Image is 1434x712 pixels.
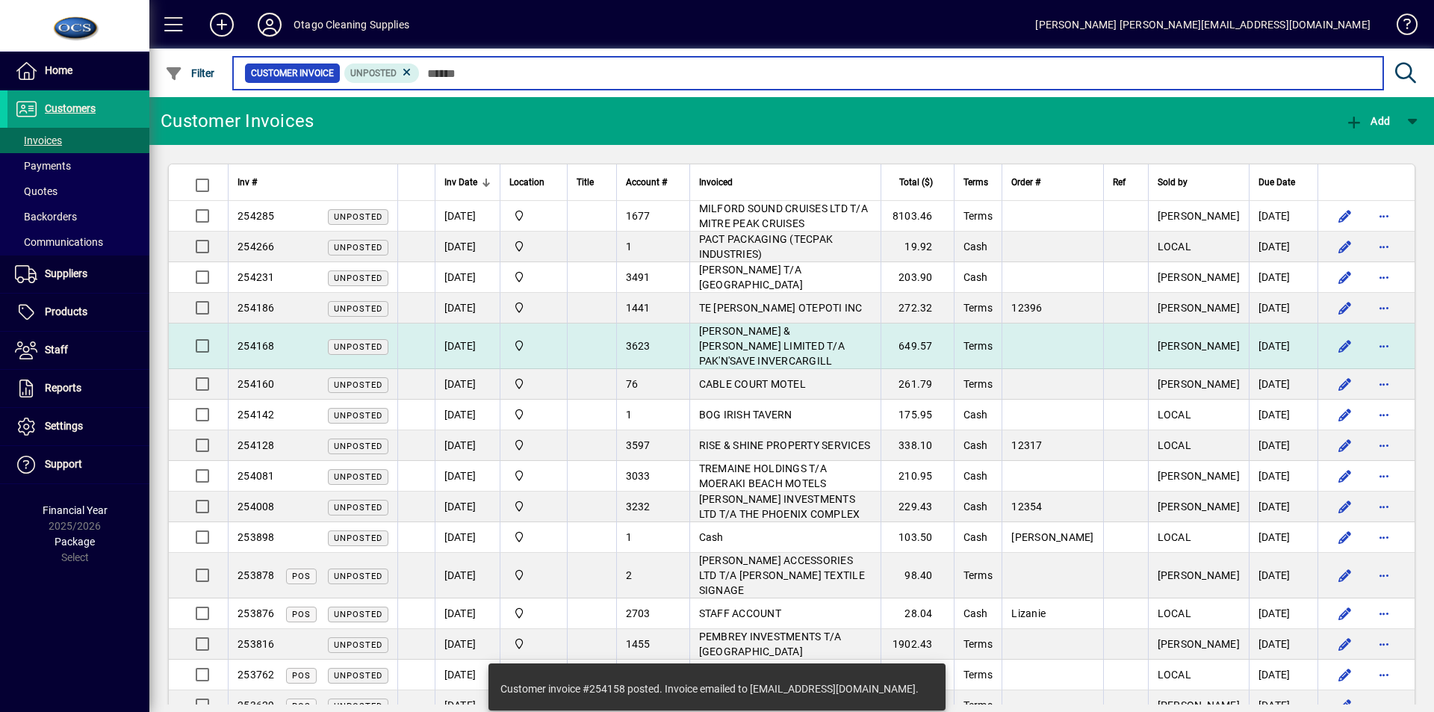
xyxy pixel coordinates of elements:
div: [PERSON_NAME] [PERSON_NAME][EMAIL_ADDRESS][DOMAIN_NAME] [1035,13,1371,37]
span: 253816 [238,638,275,650]
button: Edit [1333,372,1357,396]
a: Suppliers [7,256,149,293]
a: Products [7,294,149,331]
button: More options [1372,525,1396,549]
button: More options [1372,632,1396,656]
span: Invoiced [699,174,733,191]
button: More options [1372,334,1396,358]
span: Unposted [334,304,382,314]
td: 261.79 [881,369,954,400]
span: [PERSON_NAME] & [PERSON_NAME] LIMITED T/A PAK'N'SAVE INVERCARGILL [699,325,845,367]
button: Add [1341,108,1394,134]
span: Staff [45,344,68,356]
button: Edit [1333,525,1357,549]
span: RISE & SHINE PROPERTY SERVICES [699,439,871,451]
span: Head Office [509,238,558,255]
td: [DATE] [435,400,500,430]
span: LOCAL [1158,607,1191,619]
span: STAFF ACCOUNT [699,607,781,619]
div: Title [577,174,607,191]
td: 19.92 [881,232,954,262]
div: Ref [1113,174,1139,191]
span: MILFORD SOUND CRUISES LTD T/A MITRE PEAK CRUISES [699,202,868,229]
button: Edit [1333,204,1357,228]
td: 272.32 [881,293,954,324]
button: More options [1372,495,1396,518]
span: Ref [1113,174,1126,191]
span: 254128 [238,439,275,451]
span: Backorders [15,211,77,223]
td: [DATE] [1249,598,1317,629]
span: Head Office [509,498,558,515]
td: 210.95 [881,461,954,492]
button: More options [1372,403,1396,427]
span: Total ($) [899,174,933,191]
span: 1 [626,409,632,421]
td: [DATE] [1249,262,1317,293]
mat-chip: Customer Invoice Status: Unposted [344,64,420,83]
span: [PERSON_NAME] [1158,210,1240,222]
span: Inv # [238,174,257,191]
span: Customers [45,102,96,114]
span: Unposted [334,273,382,283]
td: [DATE] [1249,553,1317,598]
span: 253629 [238,699,275,711]
span: Suppliers [45,267,87,279]
span: 254285 [238,210,275,222]
span: 2 [626,569,632,581]
td: [DATE] [435,461,500,492]
td: [DATE] [435,598,500,629]
button: Edit [1333,334,1357,358]
button: More options [1372,372,1396,396]
span: Unposted [334,243,382,253]
span: Inv Date [444,174,477,191]
button: More options [1372,204,1396,228]
button: Filter [161,60,219,87]
span: POS [292,572,311,581]
div: Otago Cleaning Supplies [294,13,409,37]
td: [DATE] [435,369,500,400]
button: More options [1372,663,1396,687]
span: [PERSON_NAME] [1158,501,1240,513]
td: [DATE] [435,232,500,262]
td: 103.50 [881,522,954,553]
div: Inv Date [444,174,491,191]
td: 8103.46 [881,201,954,232]
span: 1677 [626,210,651,222]
a: Staff [7,332,149,369]
button: Edit [1333,464,1357,488]
span: [PERSON_NAME] ACCESSORIES LTD T/A [PERSON_NAME] TEXTILE SIGNAGE [699,554,865,596]
span: Sold by [1158,174,1188,191]
span: [PERSON_NAME] [1158,638,1240,650]
button: More options [1372,563,1396,587]
td: [DATE] [1249,430,1317,461]
button: More options [1372,464,1396,488]
span: Customer Invoice [251,66,334,81]
span: POS [292,702,311,711]
td: [DATE] [1249,492,1317,522]
button: Edit [1333,265,1357,289]
td: [DATE] [435,324,500,369]
button: More options [1372,265,1396,289]
span: Head Office [509,529,558,545]
span: Unposted [334,380,382,390]
td: 649.57 [881,324,954,369]
td: [DATE] [435,522,500,553]
td: [DATE] [1249,201,1317,232]
span: Head Office [509,406,558,423]
span: 254160 [238,378,275,390]
span: [PERSON_NAME] [1158,470,1240,482]
a: Communications [7,229,149,255]
td: [DATE] [435,430,500,461]
td: [DATE] [1249,461,1317,492]
div: Due Date [1258,174,1309,191]
span: LOCAL [1158,241,1191,253]
button: Edit [1333,403,1357,427]
span: 3623 [626,340,651,352]
span: Cash [699,531,724,543]
span: Unposted [334,533,382,543]
span: [PERSON_NAME] T/A [GEOGRAPHIC_DATA] [699,264,803,291]
td: 338.10 [881,430,954,461]
span: 253762 [238,669,275,681]
span: Terms [963,669,993,681]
